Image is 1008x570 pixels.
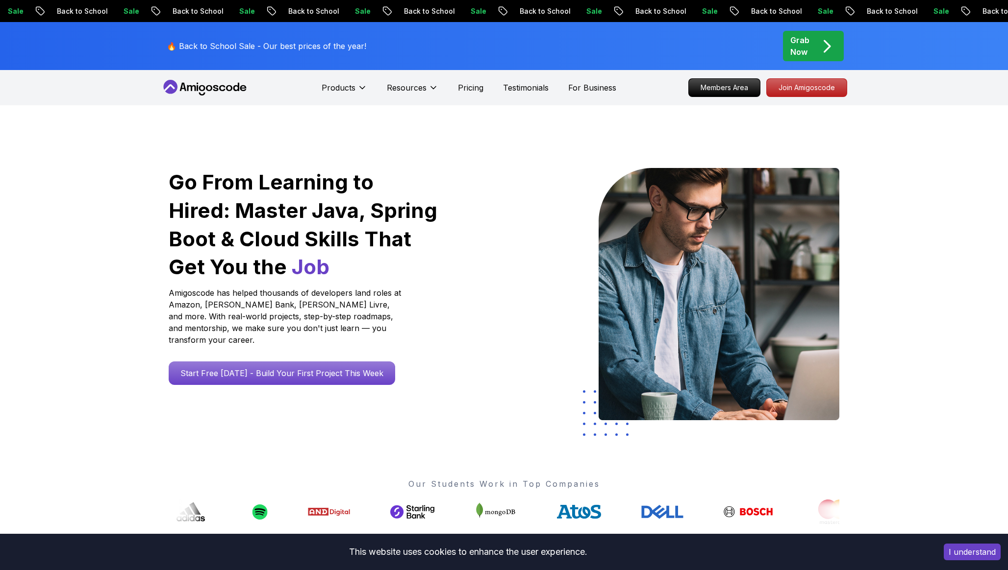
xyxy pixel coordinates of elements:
[689,79,760,96] p: Members Area
[944,544,1001,560] button: Accept cookies
[169,287,404,346] p: Amigoscode has helped thousands of developers land roles at Amazon, [PERSON_NAME] Bank, [PERSON_N...
[766,78,847,97] a: Join Amigoscode
[458,82,483,94] a: Pricing
[396,6,463,16] p: Back to School
[503,82,549,94] a: Testimonials
[387,82,438,101] button: Resources
[49,6,116,16] p: Back to School
[231,6,263,16] p: Sale
[694,6,726,16] p: Sale
[512,6,579,16] p: Back to School
[628,6,694,16] p: Back to School
[165,6,231,16] p: Back to School
[810,6,841,16] p: Sale
[169,168,439,281] h1: Go From Learning to Hired: Master Java, Spring Boot & Cloud Skills That Get You the
[116,6,147,16] p: Sale
[169,361,395,385] a: Start Free [DATE] - Build Your First Project This Week
[7,541,929,563] div: This website uses cookies to enhance the user experience.
[463,6,494,16] p: Sale
[859,6,926,16] p: Back to School
[767,79,847,96] p: Join Amigoscode
[579,6,610,16] p: Sale
[926,6,957,16] p: Sale
[347,6,378,16] p: Sale
[167,40,366,52] p: 🔥 Back to School Sale - Our best prices of the year!
[322,82,367,101] button: Products
[322,82,355,94] p: Products
[790,34,809,58] p: Grab Now
[743,6,810,16] p: Back to School
[688,78,760,97] a: Members Area
[169,478,839,490] p: Our Students Work in Top Companies
[292,254,329,279] span: Job
[599,168,839,420] img: hero
[568,82,616,94] a: For Business
[387,82,427,94] p: Resources
[280,6,347,16] p: Back to School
